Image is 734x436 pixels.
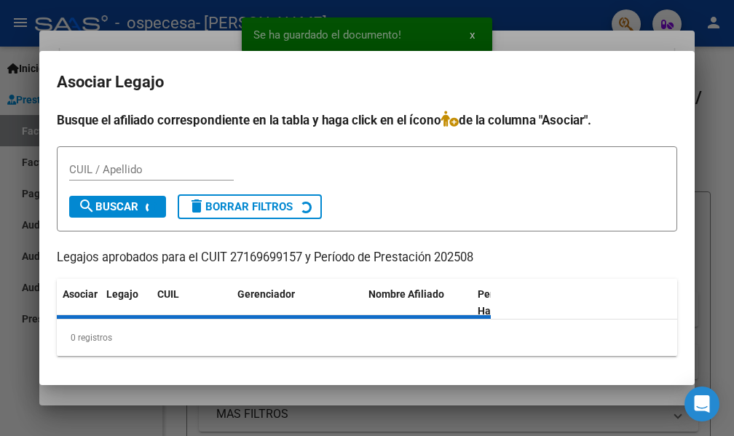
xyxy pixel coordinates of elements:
[232,279,363,327] datatable-header-cell: Gerenciador
[57,111,677,130] h4: Busque el afiliado correspondiente en la tabla y haga click en el ícono de la columna "Asociar".
[478,288,526,317] span: Periodo Habilitado
[57,279,100,327] datatable-header-cell: Asociar
[63,288,98,300] span: Asociar
[69,196,166,218] button: Buscar
[188,200,293,213] span: Borrar Filtros
[237,288,295,300] span: Gerenciador
[363,279,472,327] datatable-header-cell: Nombre Afiliado
[100,279,151,327] datatable-header-cell: Legajo
[178,194,322,219] button: Borrar Filtros
[78,197,95,215] mat-icon: search
[106,288,138,300] span: Legajo
[188,197,205,215] mat-icon: delete
[684,387,719,421] div: Open Intercom Messenger
[57,320,677,356] div: 0 registros
[472,279,570,327] datatable-header-cell: Periodo Habilitado
[57,68,677,96] h2: Asociar Legajo
[78,200,138,213] span: Buscar
[368,288,444,300] span: Nombre Afiliado
[151,279,232,327] datatable-header-cell: CUIL
[157,288,179,300] span: CUIL
[57,249,677,267] p: Legajos aprobados para el CUIT 27169699157 y Período de Prestación 202508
